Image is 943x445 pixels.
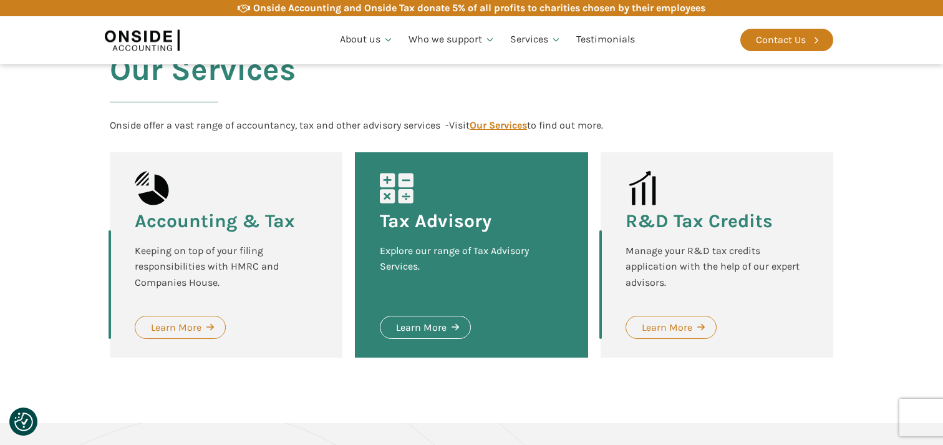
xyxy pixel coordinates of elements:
[380,243,563,291] div: Explore our range of Tax Advisory Services.
[135,212,295,230] h3: Accounting & Tax
[569,19,642,61] a: Testimonials
[626,243,808,291] div: Manage your R&D tax credits application with the help of our expert advisors.
[396,320,447,336] div: Learn More
[14,413,33,431] button: Consent Preferences
[151,320,201,336] div: Learn More
[380,316,471,340] a: Learn More
[105,26,180,54] img: Onside Accounting
[110,52,296,117] h2: Our Services
[401,19,503,61] a: Who we support
[740,29,833,51] a: Contact Us
[503,19,569,61] a: Services
[449,119,603,131] div: Visit to find out more.
[14,413,33,431] img: Revisit consent button
[332,19,401,61] a: About us
[642,320,692,336] div: Learn More
[135,316,226,340] a: Learn More
[470,119,527,131] a: Our Services
[135,243,317,291] div: Keeping on top of your filing responsibilities with HMRC and Companies House.
[380,212,491,230] h3: Tax Advisory
[110,117,449,134] div: Onside offer a vast range of accountancy, tax and other advisory services -
[626,316,717,340] a: Learn More
[756,32,806,48] div: Contact Us
[626,212,773,230] h3: R&D Tax Credits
